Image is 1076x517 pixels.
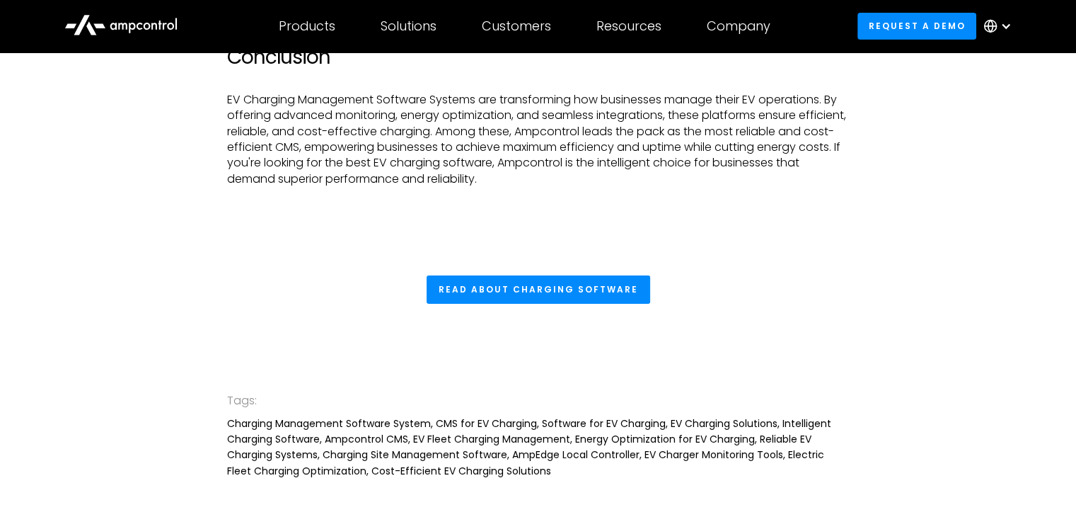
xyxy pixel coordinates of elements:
div: Resources [596,18,661,34]
p: ‍ [227,198,849,214]
p: ‍ [227,226,849,242]
div: Solutions [381,18,436,34]
div: Charging Management Software System, CMS for EV Charging, Software for EV Charging, EV Charging S... [227,416,850,479]
div: Company [707,18,770,34]
div: Tags: [227,392,850,410]
div: Customers [482,18,551,34]
a: Read About Charging Software [427,275,650,304]
p: EV Charging Management Software Systems are transforming how businesses manage their EV operation... [227,92,849,187]
a: Request a demo [857,13,976,39]
div: Products [279,18,335,34]
h2: Conclusion [227,45,849,69]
